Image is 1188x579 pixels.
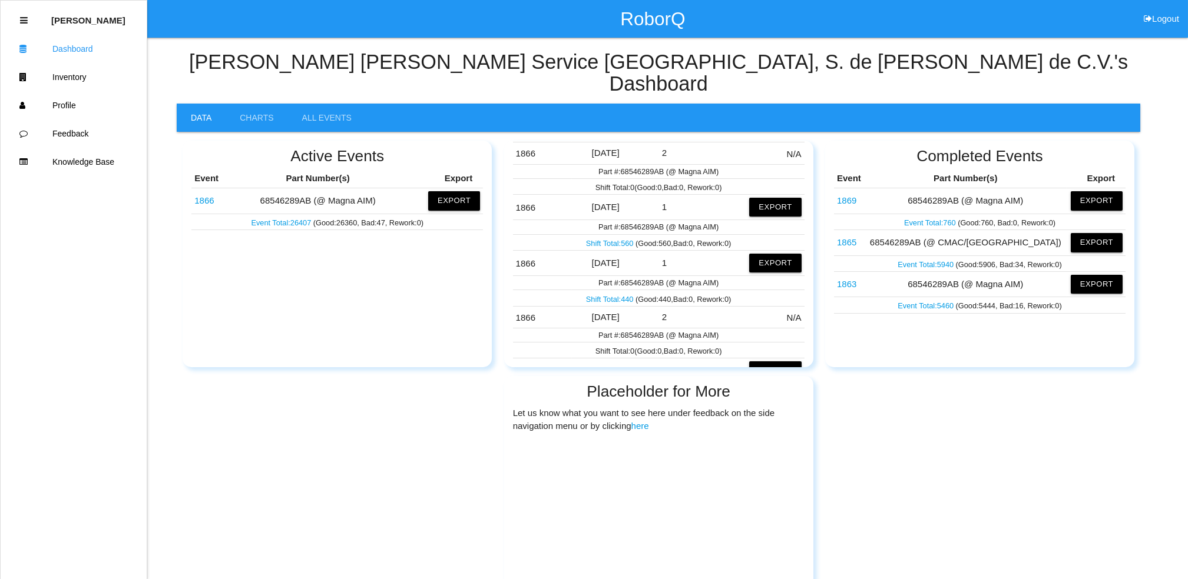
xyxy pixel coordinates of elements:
th: Event [834,169,865,188]
td: 1 [639,250,690,275]
a: here [631,421,649,431]
th: Export [402,169,483,188]
div: Close [20,6,28,35]
td: 68546289AB (@ Magna AIM) [865,271,1066,297]
p: (Good: 5444 , Bad: 16 , Rework: 0 ) [837,298,1123,311]
button: Export [749,254,801,272]
td: 68546289AB (@ Magna AIM) [513,142,573,164]
a: 1869 [837,195,856,205]
p: ( Good : 440 , Bad : 0 , Rework: 0 ) [516,291,802,304]
td: 68546289AB (@ CMAC/Brownstown) [834,230,865,255]
h4: [PERSON_NAME] [PERSON_NAME] Service [GEOGRAPHIC_DATA], S. de [PERSON_NAME] de C.V. 's Dashboard [177,51,1140,95]
a: Feedback [1,119,147,148]
td: 2 [639,306,690,328]
p: (Good: 26360 , Bad: 47 , Rework: 0 ) [194,215,480,228]
td: 1 [639,195,690,220]
a: Dashboard [1,35,147,63]
td: [DATE] [572,142,638,164]
td: 68546289AB (@ Magna AIM) [513,306,573,328]
th: Export [1067,169,1126,188]
h2: Completed Events [834,148,1126,165]
a: All Events [288,104,366,132]
button: Export [428,191,480,210]
a: Event Total:26407 [251,218,313,227]
h2: Active Events [191,148,483,165]
th: Event [191,169,233,188]
td: 68546289AB (@ Magna AIM) [865,188,1066,214]
td: 68546289AB (@ Magna AIM) [233,188,402,214]
td: 68546289AB (@ Magna AIM) [513,195,573,220]
a: Event Total:760 [904,218,958,227]
a: Data [177,104,226,132]
a: Inventory [1,63,147,91]
a: Shift Total:440 [586,295,636,304]
td: 68546289AB (@ Magna AIM) [834,188,865,214]
p: (Good: 5906 , Bad: 34 , Rework: 0 ) [837,257,1123,270]
a: 1865 [837,237,856,247]
a: Shift Total:560 [586,239,636,248]
p: (Good: 760 , Bad: 0 , Rework: 0 ) [837,215,1123,228]
td: [DATE] [572,306,638,328]
button: Export [1071,275,1123,294]
td: Part #: 68546289AB (@ Magna AIM) [513,164,805,178]
td: 1 [639,358,690,384]
td: [DATE] [572,358,638,384]
a: 1863 [837,279,856,289]
p: ( Good : 560 , Bad : 0 , Rework: 0 ) [516,236,802,249]
button: Export [1071,233,1123,252]
p: Shift Total: 0 ( Good : 0 , Bad : 0 , Rework: 0 ) [516,180,802,193]
td: 68546289AB (@ Magna AIM) [513,250,573,275]
button: Export [1071,191,1123,210]
td: 68546289AB (@ Magna AIM) [834,271,865,297]
td: 68546289AB (@ Magna AIM) [191,188,233,214]
h2: Placeholder for More [513,383,805,400]
td: [DATE] [572,250,638,275]
p: Let us know what you want to see here under feedback on the side navigation menu or by clicking [513,404,805,433]
button: Export [749,198,801,217]
td: [DATE] [572,195,638,220]
a: 1866 [194,195,214,205]
p: N/A [693,145,802,161]
td: Part #: 68546289AB (@ Magna AIM) [513,276,805,290]
button: Export [749,361,801,380]
th: Part Number(s) [865,169,1066,188]
p: Diego Altamirano [51,6,125,25]
td: 68546289AB (@ Magna AIM) [513,358,573,384]
td: Part #: 68546289AB (@ Magna AIM) [513,328,805,342]
td: Part #: 68546289AB (@ Magna AIM) [513,220,805,234]
a: Profile [1,91,147,119]
a: Charts [226,104,287,132]
a: Knowledge Base [1,148,147,176]
a: Event Total:5460 [898,301,955,310]
th: Part Number(s) [233,169,402,188]
p: N/A [693,310,802,325]
p: Shift Total: 0 ( Good : 0 , Bad : 0 , Rework: 0 ) [516,344,802,357]
td: 68546289AB (@ CMAC/[GEOGRAPHIC_DATA]) [865,230,1066,255]
td: 2 [639,142,690,164]
a: Event Total:5940 [898,260,955,269]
